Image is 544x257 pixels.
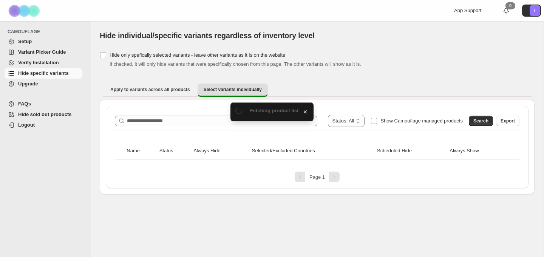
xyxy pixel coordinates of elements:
div: Select variants individually [100,100,535,194]
th: Always Hide [191,142,250,159]
th: Scheduled Hide [375,142,447,159]
span: Apply to variants across all products [110,87,190,93]
span: Setup [18,39,32,44]
span: Show Camouflage managed products [380,118,463,124]
a: Verify Installation [5,57,82,68]
a: Logout [5,120,82,130]
button: Select variants individually [198,84,268,97]
img: Camouflage [6,0,44,21]
th: Always Show [447,142,510,159]
span: Avatar with initials L [530,5,540,16]
a: Upgrade [5,79,82,89]
span: Select variants individually [204,87,262,93]
span: Search [473,118,488,124]
a: FAQs [5,99,82,109]
a: Hide sold out products [5,109,82,120]
a: 0 [502,7,510,14]
span: App Support [454,8,481,13]
span: Verify Installation [18,60,59,65]
span: If checked, it will only hide variants that were specifically chosen from this page. The other va... [110,61,361,67]
span: Upgrade [18,81,38,87]
span: Logout [18,122,35,128]
span: Page 1 [309,174,325,180]
span: CAMOUFLAGE [8,29,85,35]
text: L [534,8,536,13]
th: Name [124,142,157,159]
span: Variant Picker Guide [18,49,66,55]
span: Fetching product list [250,108,299,113]
button: Avatar with initials L [522,5,541,17]
span: FAQs [18,101,31,107]
span: Hide specific variants [18,70,69,76]
span: Export [501,118,515,124]
a: Variant Picker Guide [5,47,82,57]
th: Selected/Excluded Countries [250,142,375,159]
span: Hide individual/specific variants regardless of inventory level [100,31,315,40]
span: Hide only spefically selected variants - leave other variants as it is on the website [110,52,285,58]
div: 0 [505,2,515,9]
button: Search [469,116,493,126]
button: Export [496,116,519,126]
button: Apply to variants across all products [104,84,196,96]
th: Status [157,142,191,159]
span: Hide sold out products [18,111,72,117]
a: Setup [5,36,82,47]
nav: Pagination [112,172,522,182]
a: Hide specific variants [5,68,82,79]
